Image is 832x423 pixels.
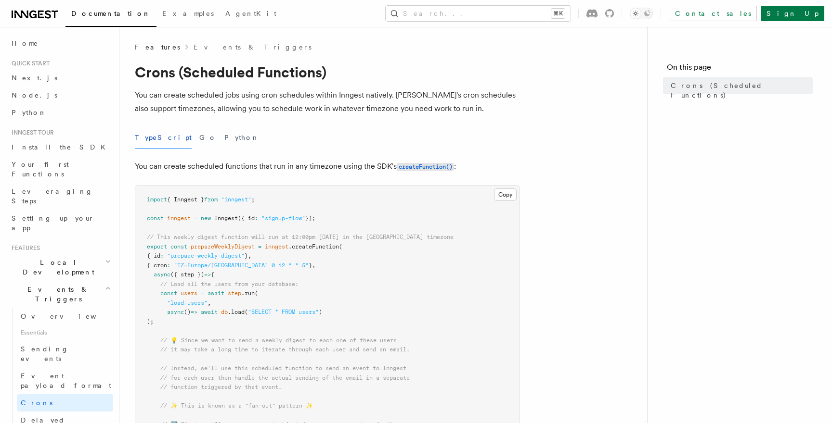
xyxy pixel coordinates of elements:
[248,252,251,259] span: ,
[174,262,309,269] span: "TZ=Europe/[GEOGRAPHIC_DATA] 0 12 * * 5"
[160,252,164,259] span: :
[199,127,217,149] button: Go
[288,243,339,250] span: .createFunction
[8,35,113,52] a: Home
[255,290,258,297] span: (
[8,258,105,277] span: Local Development
[8,156,113,183] a: Your first Functions
[8,285,105,304] span: Events & Triggers
[181,290,197,297] span: users
[214,215,238,222] span: Inngest
[12,214,94,232] span: Setting up your app
[630,8,653,19] button: Toggle dark mode
[135,88,520,115] p: You can create scheduled jobs using cron schedules within Inngest natively. [PERSON_NAME]'s cron ...
[17,340,113,367] a: Sending events
[228,290,241,297] span: step
[204,196,218,203] span: from
[191,309,197,315] span: =>
[245,252,248,259] span: }
[65,3,156,27] a: Documentation
[669,6,757,21] a: Contact sales
[8,87,113,104] a: Node.js
[225,10,276,17] span: AgentKit
[135,63,520,81] h1: Crons (Scheduled Functions)
[160,374,410,381] span: // for each user then handle the actual sending of the email in a separate
[386,6,571,21] button: Search...⌘K
[221,196,251,203] span: "inngest"
[12,143,111,151] span: Install the SDK
[167,262,170,269] span: :
[238,215,255,222] span: ({ id
[8,60,50,67] span: Quick start
[8,254,113,281] button: Local Development
[667,77,813,104] a: Crons (Scheduled Functions)
[191,243,255,250] span: prepareWeeklyDigest
[8,129,54,137] span: Inngest tour
[160,337,397,344] span: // 💡 Since we want to send a weekly digest to each one of these users
[160,281,299,287] span: // Load all the users from your database:
[12,91,57,99] span: Node.js
[147,318,154,325] span: );
[201,309,218,315] span: await
[211,271,214,278] span: {
[397,163,454,171] code: createFunction()
[12,74,57,82] span: Next.js
[167,196,204,203] span: { Inngest }
[12,161,69,178] span: Your first Functions
[135,42,180,52] span: Features
[761,6,824,21] a: Sign Up
[160,290,177,297] span: const
[228,309,245,315] span: .load
[305,215,315,222] span: });
[667,62,813,77] h4: On this page
[154,271,170,278] span: async
[339,243,342,250] span: (
[8,281,113,308] button: Events & Triggers
[201,290,204,297] span: =
[255,215,258,222] span: :
[147,252,160,259] span: { id
[8,69,113,87] a: Next.js
[135,160,520,174] p: You can create scheduled functions that run in any timezone using the SDK's :
[397,162,454,171] a: createFunction()
[204,271,211,278] span: =>
[17,308,113,325] a: Overview
[160,402,313,409] span: // ✨ This is known as a "fan-out" pattern ✨
[241,290,255,297] span: .run
[224,127,260,149] button: Python
[12,109,47,116] span: Python
[194,42,312,52] a: Events & Triggers
[147,262,167,269] span: { cron
[17,325,113,340] span: Essentials
[71,10,151,17] span: Documentation
[494,188,517,201] button: Copy
[12,38,39,48] span: Home
[258,243,261,250] span: =
[319,309,322,315] span: )
[261,215,305,222] span: "signup-flow"
[170,243,187,250] span: const
[551,9,565,18] kbd: ⌘K
[245,309,248,315] span: (
[167,299,208,306] span: "load-users"
[8,244,40,252] span: Features
[184,309,191,315] span: ()
[135,127,192,149] button: TypeScript
[147,215,164,222] span: const
[671,81,813,100] span: Crons (Scheduled Functions)
[248,309,319,315] span: "SELECT * FROM users"
[160,384,282,390] span: // function triggered by that event.
[21,372,111,389] span: Event payload format
[167,252,245,259] span: "prepare-weekly-digest"
[147,243,167,250] span: export
[312,262,315,269] span: ,
[147,196,167,203] span: import
[220,3,282,26] a: AgentKit
[208,290,224,297] span: await
[251,196,255,203] span: ;
[167,215,191,222] span: inngest
[156,3,220,26] a: Examples
[194,215,197,222] span: =
[309,262,312,269] span: }
[12,187,93,205] span: Leveraging Steps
